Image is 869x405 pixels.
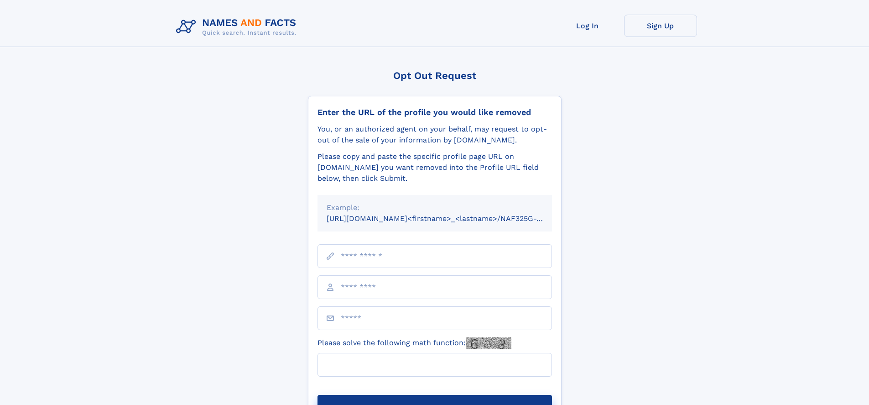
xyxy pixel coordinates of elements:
[317,107,552,117] div: Enter the URL of the profile you would like removed
[551,15,624,37] a: Log In
[624,15,697,37] a: Sign Up
[172,15,304,39] img: Logo Names and Facts
[327,202,543,213] div: Example:
[327,214,569,223] small: [URL][DOMAIN_NAME]<firstname>_<lastname>/NAF325G-xxxxxxxx
[317,337,511,349] label: Please solve the following math function:
[317,124,552,146] div: You, or an authorized agent on your behalf, may request to opt-out of the sale of your informatio...
[317,151,552,184] div: Please copy and paste the specific profile page URL on [DOMAIN_NAME] you want removed into the Pr...
[308,70,562,81] div: Opt Out Request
